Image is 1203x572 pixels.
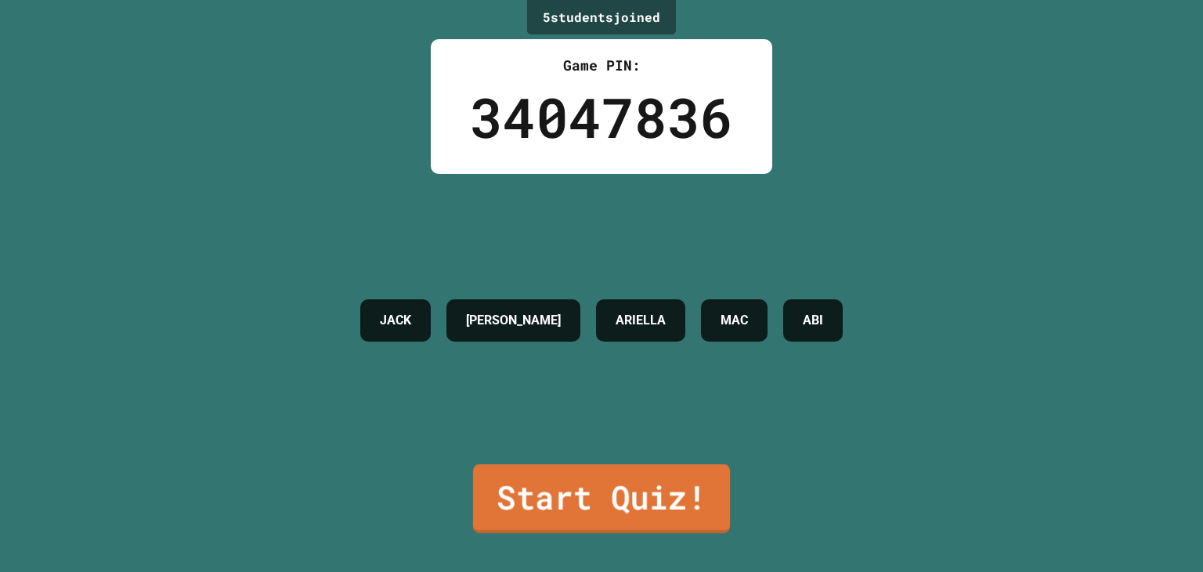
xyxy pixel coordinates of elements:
h4: MAC [721,311,748,330]
h4: ABI [803,311,823,330]
div: 34047836 [470,76,733,158]
h4: ARIELLA [616,311,666,330]
a: Start Quiz! [473,464,730,533]
h4: JACK [380,311,411,330]
h4: [PERSON_NAME] [466,311,561,330]
div: Game PIN: [470,55,733,76]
